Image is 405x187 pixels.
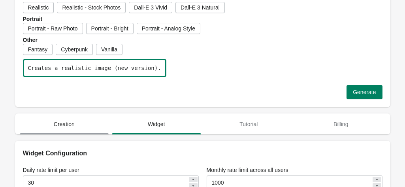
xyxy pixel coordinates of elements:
button: Vanilla [96,44,122,55]
span: Portrait [23,16,43,22]
span: Realistic [28,4,49,11]
button: Generate [347,85,382,99]
span: Realistic - Stock Photos [62,4,121,11]
button: Portrait - Analog Style [137,23,200,34]
span: Dall-E 3 Natural [181,4,220,11]
span: Billing [296,117,386,131]
span: Cyberpunk [61,46,88,53]
span: Dall-E 3 Vivid [134,4,167,11]
span: Fantasy [28,46,48,53]
span: Portrait - Bright [91,25,128,32]
button: Portrait - Raw Photo [23,23,83,34]
label: Daily rate limit per user [23,166,79,174]
h2: Widget Configuration [23,149,382,158]
button: Dall-E 3 Vivid [129,2,172,13]
button: Realistic [23,2,54,13]
div: Creates a realistic image (new version). [23,59,166,77]
button: Dall-E 3 Natural [175,2,225,13]
button: Fantasy [23,44,53,55]
span: Portrait - Analog Style [142,25,195,32]
button: Portrait - Bright [86,23,134,34]
span: Vanilla [101,46,117,53]
span: Generate [353,89,376,95]
span: Portrait - Raw Photo [28,25,78,32]
label: Monthly rate limit across all users [207,166,288,174]
span: Other [23,37,38,43]
button: Cyberpunk [56,44,93,55]
span: Tutorial [204,117,294,131]
span: Widget [112,117,201,131]
span: Creation [20,117,109,131]
button: Realistic - Stock Photos [57,2,126,13]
